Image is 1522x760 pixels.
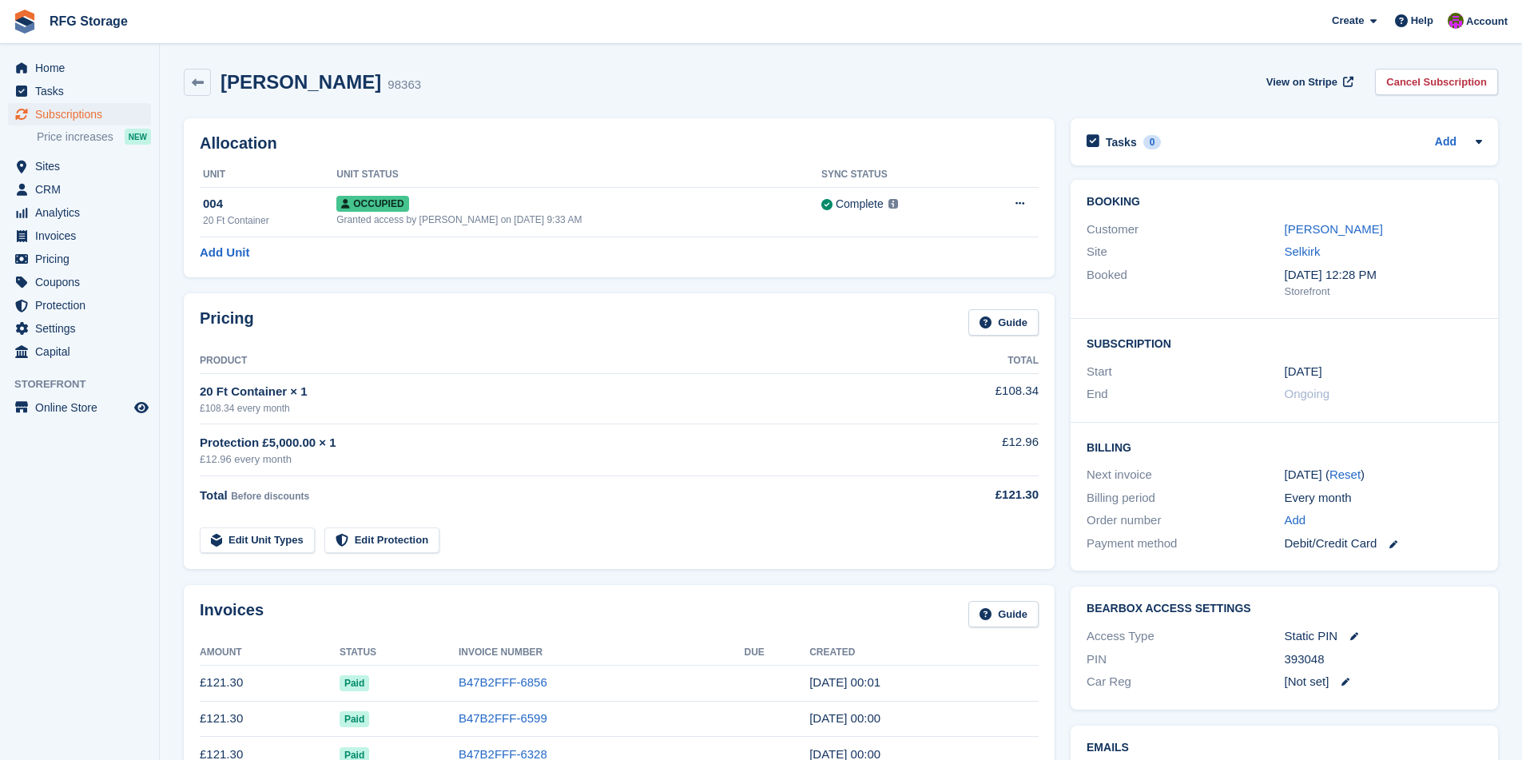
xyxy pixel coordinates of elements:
[35,248,131,270] span: Pricing
[1285,266,1482,285] div: [DATE] 12:28 PM
[1285,673,1482,691] div: [Not set]
[910,373,1039,424] td: £108.34
[8,248,151,270] a: menu
[1087,221,1284,239] div: Customer
[35,294,131,316] span: Protection
[1087,673,1284,691] div: Car Reg
[35,80,131,102] span: Tasks
[200,162,336,188] th: Unit
[37,129,113,145] span: Price increases
[8,178,151,201] a: menu
[1087,439,1482,455] h2: Billing
[1087,243,1284,261] div: Site
[200,134,1039,153] h2: Allocation
[459,711,547,725] a: B47B2FFF-6599
[1285,489,1482,507] div: Every month
[35,340,131,363] span: Capital
[231,491,309,502] span: Before discounts
[35,155,131,177] span: Sites
[1285,535,1482,553] div: Debit/Credit Card
[203,195,336,213] div: 004
[1087,511,1284,530] div: Order number
[1285,245,1321,258] a: Selkirk
[8,317,151,340] a: menu
[14,376,159,392] span: Storefront
[1329,468,1361,481] a: Reset
[459,675,547,689] a: B47B2FFF-6856
[200,434,910,452] div: Protection £5,000.00 × 1
[1087,651,1284,669] div: PIN
[1375,69,1498,95] a: Cancel Subscription
[35,201,131,224] span: Analytics
[8,80,151,102] a: menu
[1285,466,1482,484] div: [DATE] ( )
[35,396,131,419] span: Online Store
[1466,14,1508,30] span: Account
[8,225,151,247] a: menu
[8,155,151,177] a: menu
[1285,651,1482,669] div: 393048
[888,199,898,209] img: icon-info-grey-7440780725fd019a000dd9b08b2336e03edf1995a4989e88bcd33f0948082b44.svg
[200,309,254,336] h2: Pricing
[340,711,369,727] span: Paid
[200,527,315,554] a: Edit Unit Types
[336,162,821,188] th: Unit Status
[13,10,37,34] img: stora-icon-8386f47178a22dfd0bd8f6a31ec36ba5ce8667c1dd55bd0f319d3a0aa187defe.svg
[1087,363,1284,381] div: Start
[200,640,340,666] th: Amount
[1260,69,1357,95] a: View on Stripe
[35,317,131,340] span: Settings
[8,103,151,125] a: menu
[459,640,745,666] th: Invoice Number
[340,640,459,666] th: Status
[809,711,880,725] time: 2025-08-28 23:00:41 UTC
[387,76,421,94] div: 98363
[1435,133,1456,152] a: Add
[968,309,1039,336] a: Guide
[200,383,910,401] div: 20 Ft Container × 1
[336,213,821,227] div: Granted access by [PERSON_NAME] on [DATE] 9:33 AM
[35,178,131,201] span: CRM
[8,57,151,79] a: menu
[8,201,151,224] a: menu
[1106,135,1137,149] h2: Tasks
[1266,74,1337,90] span: View on Stripe
[203,213,336,228] div: 20 Ft Container
[1087,535,1284,553] div: Payment method
[336,196,408,212] span: Occupied
[8,294,151,316] a: menu
[968,601,1039,627] a: Guide
[1087,627,1284,646] div: Access Type
[35,271,131,293] span: Coupons
[910,486,1039,504] div: £121.30
[1448,13,1464,29] img: Laura Lawson
[8,396,151,419] a: menu
[1087,466,1284,484] div: Next invoice
[340,675,369,691] span: Paid
[821,162,972,188] th: Sync Status
[8,271,151,293] a: menu
[1087,335,1482,351] h2: Subscription
[910,424,1039,476] td: £12.96
[1411,13,1433,29] span: Help
[1087,266,1284,300] div: Booked
[1087,742,1482,754] h2: Emails
[1087,603,1482,615] h2: BearBox Access Settings
[1087,489,1284,507] div: Billing period
[200,348,910,374] th: Product
[324,527,439,554] a: Edit Protection
[1285,284,1482,300] div: Storefront
[1087,196,1482,209] h2: Booking
[1285,222,1383,236] a: [PERSON_NAME]
[200,665,340,701] td: £121.30
[8,340,151,363] a: menu
[200,701,340,737] td: £121.30
[836,196,884,213] div: Complete
[1087,385,1284,404] div: End
[37,128,151,145] a: Price increases NEW
[1285,511,1306,530] a: Add
[809,675,880,689] time: 2025-09-28 23:01:07 UTC
[910,348,1039,374] th: Total
[1143,135,1162,149] div: 0
[200,401,910,416] div: £108.34 every month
